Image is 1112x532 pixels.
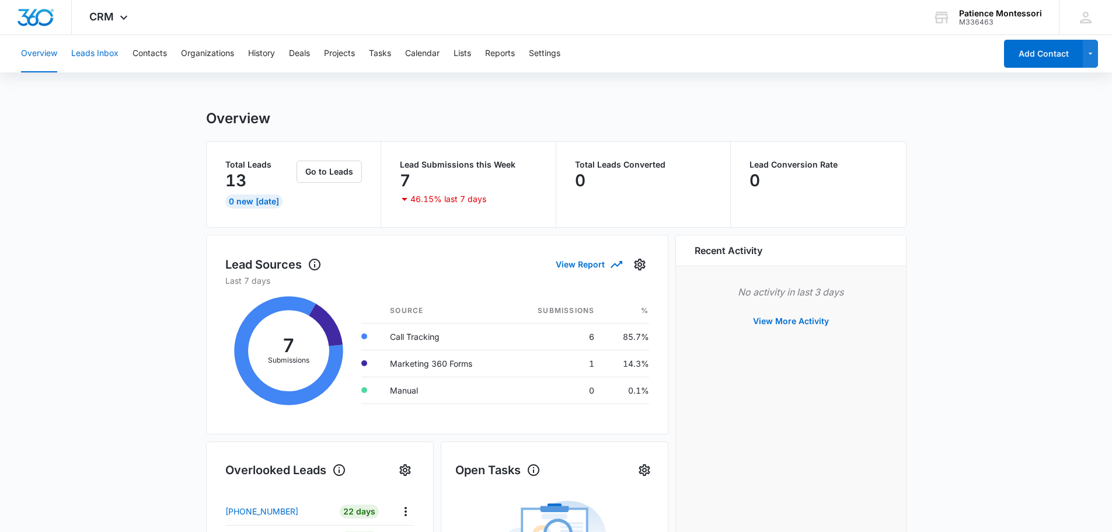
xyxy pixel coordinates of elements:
td: 1 [508,350,604,377]
p: 0 [750,171,760,190]
button: Settings [529,35,560,72]
button: Calendar [405,35,440,72]
td: 6 [508,323,604,350]
button: Contacts [133,35,167,72]
div: 0 New [DATE] [225,194,283,208]
a: Go to Leads [297,166,362,176]
button: Reports [485,35,515,72]
td: Marketing 360 Forms [381,350,508,377]
p: Total Leads Converted [575,161,712,169]
p: 13 [225,171,246,190]
button: Tasks [369,35,391,72]
td: Call Tracking [381,323,508,350]
div: account id [959,18,1042,26]
button: Go to Leads [297,161,362,183]
p: [PHONE_NUMBER] [225,505,298,517]
button: Organizations [181,35,234,72]
button: Settings [635,461,654,479]
h1: Overlooked Leads [225,461,346,479]
td: 14.3% [604,350,649,377]
p: 0 [575,171,585,190]
p: 46.15% last 7 days [410,195,486,203]
p: No activity in last 3 days [695,285,887,299]
button: Deals [289,35,310,72]
button: Leads Inbox [71,35,118,72]
h1: Open Tasks [455,461,541,479]
th: % [604,298,649,324]
td: 85.7% [604,323,649,350]
td: Manual [381,377,508,404]
div: 22 Days [340,505,379,519]
td: 0 [508,377,604,404]
button: History [248,35,275,72]
p: Lead Conversion Rate [750,161,887,169]
button: Settings [630,255,649,274]
button: Add Contact [1004,40,1083,68]
p: 7 [400,171,410,190]
button: Lists [454,35,471,72]
div: account name [959,9,1042,18]
button: Actions [396,502,414,520]
p: Lead Submissions this Week [400,161,537,169]
p: Total Leads [225,161,295,169]
h6: Recent Activity [695,244,762,258]
th: Source [381,298,508,324]
h1: Lead Sources [225,256,322,273]
h1: Overview [206,110,270,127]
button: Projects [324,35,355,72]
p: Last 7 days [225,274,649,287]
th: Submissions [508,298,604,324]
a: [PHONE_NUMBER] [225,505,332,517]
button: Overview [21,35,57,72]
td: 0.1% [604,377,649,404]
span: CRM [89,11,114,23]
button: Settings [396,461,414,479]
button: View More Activity [741,307,841,335]
button: View Report [556,254,621,274]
